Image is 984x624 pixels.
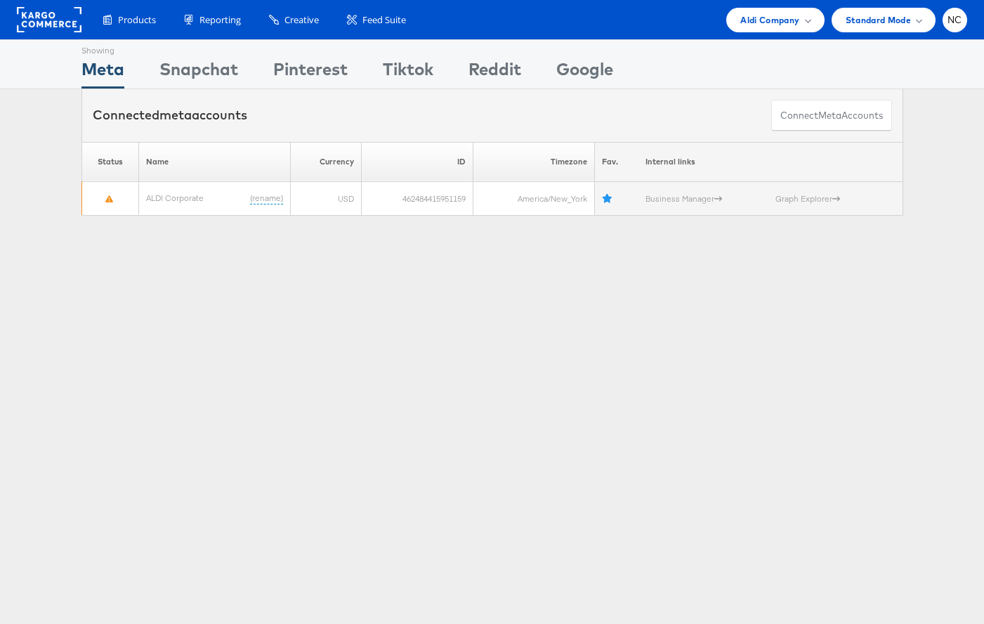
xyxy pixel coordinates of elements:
[81,40,124,57] div: Showing
[93,106,247,124] div: Connected accounts
[383,57,433,89] div: Tiktok
[771,100,892,131] button: ConnectmetaAccounts
[473,142,595,182] th: Timezone
[81,142,139,182] th: Status
[81,57,124,89] div: Meta
[273,57,348,89] div: Pinterest
[468,57,521,89] div: Reddit
[556,57,613,89] div: Google
[146,193,204,203] a: ALDI Corporate
[118,13,156,27] span: Products
[645,193,722,204] a: Business Manager
[473,182,595,216] td: America/New_York
[199,13,241,27] span: Reporting
[139,142,291,182] th: Name
[947,15,962,25] span: NC
[291,142,362,182] th: Currency
[361,182,473,216] td: 462484415951159
[818,109,841,122] span: meta
[775,193,840,204] a: Graph Explorer
[159,107,192,123] span: meta
[250,193,283,204] a: (rename)
[361,142,473,182] th: ID
[846,13,911,27] span: Standard Mode
[291,182,362,216] td: USD
[159,57,238,89] div: Snapchat
[284,13,319,27] span: Creative
[362,13,406,27] span: Feed Suite
[740,13,799,27] span: Aldi Company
